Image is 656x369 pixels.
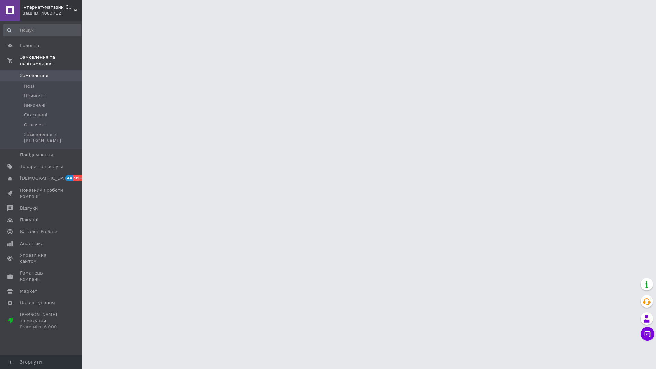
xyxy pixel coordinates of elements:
span: Покупці [20,217,38,223]
div: Ваш ID: 4083712 [22,10,82,16]
span: Нові [24,83,34,89]
span: Скасовані [24,112,47,118]
span: Виконані [24,102,45,109]
span: Оплачені [24,122,46,128]
span: Замовлення [20,72,48,79]
span: 99+ [73,175,84,181]
button: Чат з покупцем [641,327,654,341]
span: Управління сайтом [20,252,63,265]
span: [DEMOGRAPHIC_DATA] [20,175,71,181]
span: Інтернет-магазин ChystoPro [22,4,74,10]
span: Прийняті [24,93,45,99]
div: Prom мікс 6 000 [20,324,63,330]
span: Каталог ProSale [20,228,57,235]
span: Замовлення та повідомлення [20,54,82,67]
span: Головна [20,43,39,49]
span: Замовлення з [PERSON_NAME] [24,132,80,144]
span: Аналітика [20,241,44,247]
span: Повідомлення [20,152,53,158]
span: 44 [65,175,73,181]
span: Гаманець компанії [20,270,63,282]
span: Показники роботи компанії [20,187,63,200]
span: Товари та послуги [20,164,63,170]
span: Налаштування [20,300,55,306]
input: Пошук [3,24,81,36]
span: [PERSON_NAME] та рахунки [20,312,63,331]
span: Відгуки [20,205,38,211]
span: Маркет [20,288,37,294]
